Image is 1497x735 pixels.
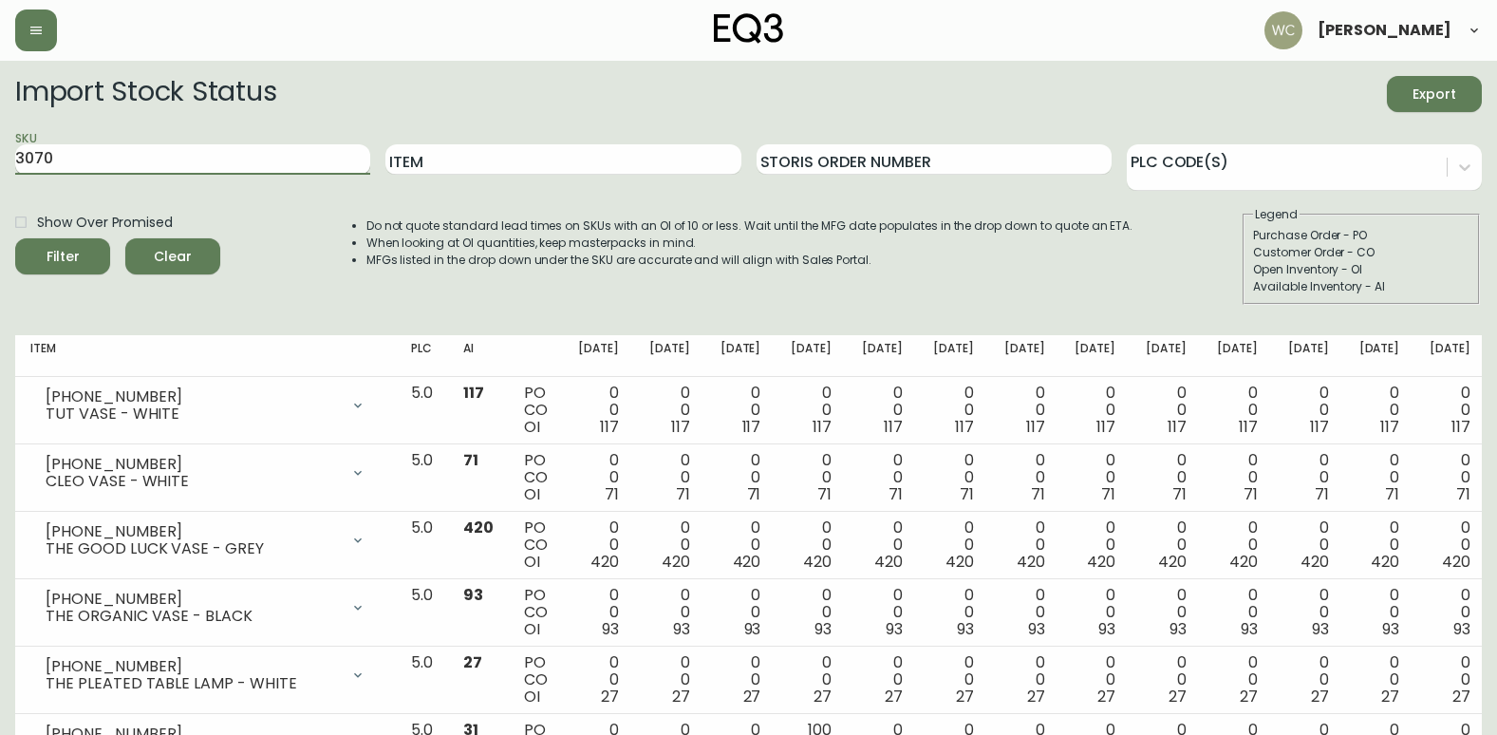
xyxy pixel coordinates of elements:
[15,76,276,112] h2: Import Stock Status
[862,519,903,571] div: 0 0
[1004,385,1045,436] div: 0 0
[1315,483,1329,505] span: 71
[46,388,339,405] div: [PHONE_NUMBER]
[814,686,832,707] span: 27
[742,416,761,438] span: 117
[396,647,448,714] td: 5.0
[747,483,761,505] span: 71
[396,579,448,647] td: 5.0
[1442,551,1470,573] span: 420
[46,473,339,490] div: CLEO VASE - WHITE
[1075,654,1115,706] div: 0 0
[46,591,339,608] div: [PHONE_NUMBER]
[955,416,974,438] span: 117
[1229,551,1258,573] span: 420
[672,686,690,707] span: 27
[578,654,619,706] div: 0 0
[1253,227,1469,244] div: Purchase Order - PO
[817,483,832,505] span: 71
[1288,385,1329,436] div: 0 0
[1217,452,1258,503] div: 0 0
[1380,416,1399,438] span: 117
[1075,587,1115,638] div: 0 0
[1273,335,1344,377] th: [DATE]
[676,483,690,505] span: 71
[463,651,482,673] span: 27
[1382,618,1399,640] span: 93
[15,238,110,274] button: Filter
[989,335,1060,377] th: [DATE]
[1096,416,1115,438] span: 117
[933,587,974,638] div: 0 0
[524,551,540,573] span: OI
[889,483,903,505] span: 71
[1430,654,1470,706] div: 0 0
[1017,551,1045,573] span: 420
[1359,654,1400,706] div: 0 0
[1312,618,1329,640] span: 93
[791,385,832,436] div: 0 0
[1172,483,1187,505] span: 71
[1098,618,1115,640] span: 93
[30,587,381,629] div: [PHONE_NUMBER]THE ORGANIC VASE - BLACK
[714,13,784,44] img: logo
[524,483,540,505] span: OI
[1371,551,1399,573] span: 420
[1288,654,1329,706] div: 0 0
[46,675,339,692] div: THE PLEATED TABLE LAMP - WHITE
[1168,416,1187,438] span: 117
[578,452,619,503] div: 0 0
[396,444,448,512] td: 5.0
[884,416,903,438] span: 117
[744,618,761,640] span: 93
[578,519,619,571] div: 0 0
[956,686,974,707] span: 27
[140,245,205,269] span: Clear
[1146,385,1187,436] div: 0 0
[1075,519,1115,571] div: 0 0
[524,452,548,503] div: PO CO
[1158,551,1187,573] span: 420
[1087,551,1115,573] span: 420
[605,483,619,505] span: 71
[1430,452,1470,503] div: 0 0
[720,587,761,638] div: 0 0
[396,377,448,444] td: 5.0
[1430,519,1470,571] div: 0 0
[814,618,832,640] span: 93
[847,335,918,377] th: [DATE]
[862,587,903,638] div: 0 0
[1240,686,1258,707] span: 27
[720,385,761,436] div: 0 0
[15,335,396,377] th: Item
[1146,587,1187,638] div: 0 0
[662,551,690,573] span: 420
[1288,519,1329,571] div: 0 0
[1253,244,1469,261] div: Customer Order - CO
[673,618,690,640] span: 93
[1028,618,1045,640] span: 93
[563,335,634,377] th: [DATE]
[1288,452,1329,503] div: 0 0
[463,382,484,404] span: 117
[601,686,619,707] span: 27
[1004,519,1045,571] div: 0 0
[720,452,761,503] div: 0 0
[524,618,540,640] span: OI
[30,385,381,426] div: [PHONE_NUMBER]TUT VASE - WHITE
[743,686,761,707] span: 27
[649,654,690,706] div: 0 0
[366,252,1133,269] li: MFGs listed in the drop down under the SKU are accurate and will align with Sales Portal.
[1239,416,1258,438] span: 117
[1344,335,1415,377] th: [DATE]
[957,618,974,640] span: 93
[791,452,832,503] div: 0 0
[366,235,1133,252] li: When looking at OI quantities, keep masterpacks in mind.
[524,519,548,571] div: PO CO
[933,452,974,503] div: 0 0
[1456,483,1470,505] span: 71
[803,551,832,573] span: 420
[1359,587,1400,638] div: 0 0
[918,335,989,377] th: [DATE]
[933,519,974,571] div: 0 0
